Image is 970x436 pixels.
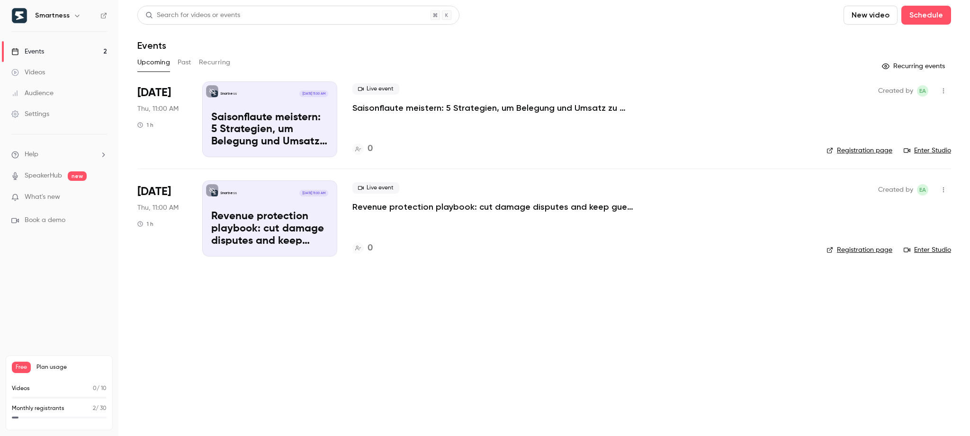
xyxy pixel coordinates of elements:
p: / 30 [93,404,107,413]
span: Thu, 11:00 AM [137,104,179,114]
a: SpeakerHub [25,171,62,181]
button: Upcoming [137,55,170,70]
span: Help [25,150,38,160]
span: [DATE] 11:00 AM [299,190,328,196]
a: 0 [352,142,373,155]
div: 1 h [137,121,153,129]
li: help-dropdown-opener [11,150,107,160]
span: Live event [352,83,399,95]
a: Saisonflaute meistern: 5 Strategien, um Belegung und Umsatz zu sichernSmartness[DATE] 11:00 AMSai... [202,81,337,157]
button: Recurring [199,55,231,70]
span: Eleonora Aste [917,85,928,97]
img: Smartness [12,8,27,23]
a: Enter Studio [904,146,951,155]
button: Past [178,55,191,70]
iframe: Noticeable Trigger [96,193,107,202]
span: What's new [25,192,60,202]
span: Eleonora Aste [917,184,928,196]
a: Revenue protection playbook: cut damage disputes and keep guest trustSmartness[DATE] 11:00 AMReve... [202,180,337,256]
button: Schedule [901,6,951,25]
button: New video [844,6,898,25]
a: Revenue protection playbook: cut damage disputes and keep guest trust [352,201,637,213]
span: new [68,171,87,181]
a: Registration page [826,245,892,255]
p: Revenue protection playbook: cut damage disputes and keep guest trust [211,211,328,247]
div: Videos [11,68,45,77]
a: Enter Studio [904,245,951,255]
span: Book a demo [25,215,65,225]
div: Oct 9 Thu, 11:00 AM (Europe/Rome) [137,81,187,157]
span: Created by [878,85,913,97]
span: 0 [93,386,97,392]
p: Videos [12,384,30,393]
div: Search for videos or events [145,10,240,20]
button: Recurring events [878,59,951,74]
p: Smartness [220,91,237,96]
div: Settings [11,109,49,119]
span: EA [919,184,926,196]
span: [DATE] [137,85,171,100]
a: 0 [352,242,373,255]
h1: Events [137,40,166,51]
span: Live event [352,182,399,194]
span: Thu, 11:00 AM [137,203,179,213]
span: [DATE] [137,184,171,199]
p: / 10 [93,384,107,393]
span: Created by [878,184,913,196]
span: [DATE] 11:00 AM [299,90,328,97]
span: 2 [93,406,96,411]
h4: 0 [368,242,373,255]
p: Smartness [220,191,237,196]
span: Free [12,362,31,373]
div: Oct 23 Thu, 11:00 AM (Europe/Rome) [137,180,187,256]
h4: 0 [368,142,373,155]
a: Saisonflaute meistern: 5 Strategien, um Belegung und Umsatz zu sichern [352,102,637,114]
p: Saisonflaute meistern: 5 Strategien, um Belegung und Umsatz zu sichern [211,112,328,148]
div: Events [11,47,44,56]
div: Audience [11,89,54,98]
div: 1 h [137,220,153,228]
span: Plan usage [36,364,107,371]
a: Registration page [826,146,892,155]
span: EA [919,85,926,97]
p: Monthly registrants [12,404,64,413]
h6: Smartness [35,11,70,20]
